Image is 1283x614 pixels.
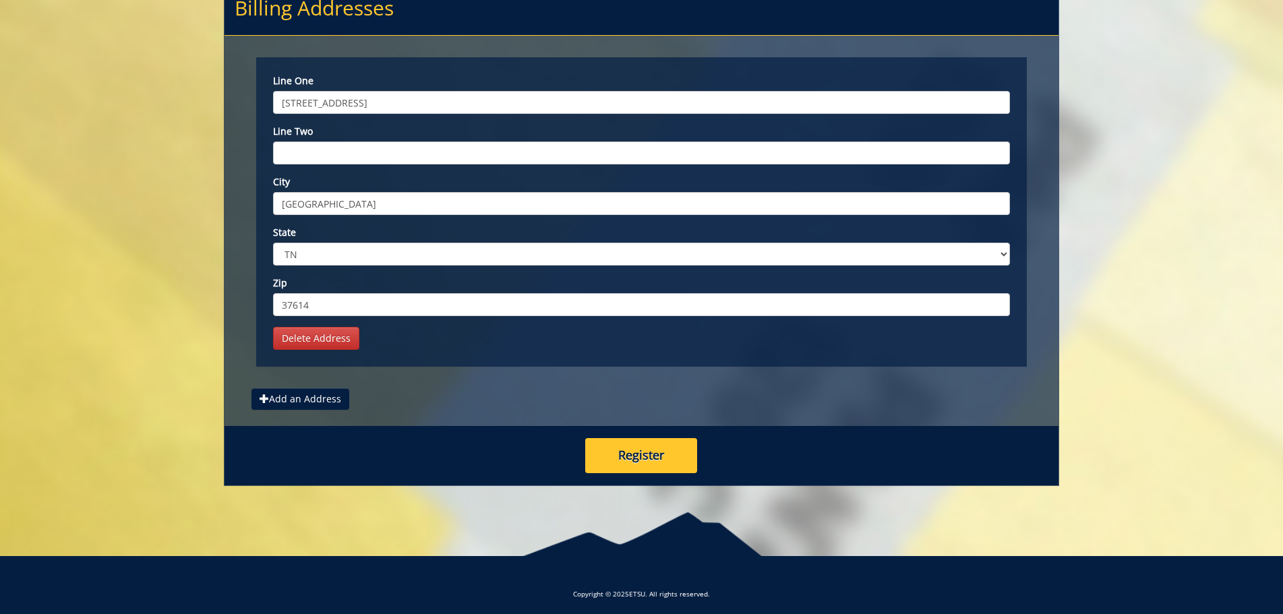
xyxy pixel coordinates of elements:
[273,327,359,350] a: Delete Address
[273,175,1010,189] label: City
[273,226,1010,239] label: State
[273,74,1010,88] label: Line one
[629,589,645,598] a: ETSU
[273,276,1010,290] label: Zip
[273,125,1010,138] label: Line two
[251,388,349,410] button: Add an Address
[585,438,697,473] button: Register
